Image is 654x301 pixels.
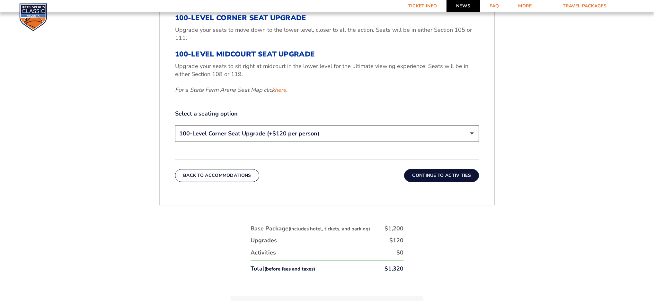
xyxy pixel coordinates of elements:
[389,236,403,245] div: $120
[396,249,403,257] div: $0
[288,226,370,232] small: (includes hotel, tickets, and parking)
[275,86,286,94] a: here
[175,14,479,22] h3: 100-Level Corner Seat Upgrade
[264,266,315,272] small: (before fees and taxes)
[251,249,276,257] div: Activities
[175,169,259,182] button: Back To Accommodations
[384,225,403,233] div: $1,200
[404,169,479,182] button: Continue To Activities
[251,265,315,273] div: Total
[19,3,47,31] img: CBS Sports Classic
[175,110,479,118] label: Select a seating option
[251,225,370,233] div: Base Package
[175,86,287,94] em: For a State Farm Arena Seat Map click .
[175,62,479,78] p: Upgrade your seats to sit right at midcourt in the lower level for the ultimate viewing experienc...
[384,265,403,273] div: $1,320
[175,26,479,42] p: Upgrade your seats to move down to the lower level, closer to all the action. Seats will be in ei...
[175,50,479,58] h3: 100-Level Midcourt Seat Upgrade
[251,236,277,245] div: Upgrades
